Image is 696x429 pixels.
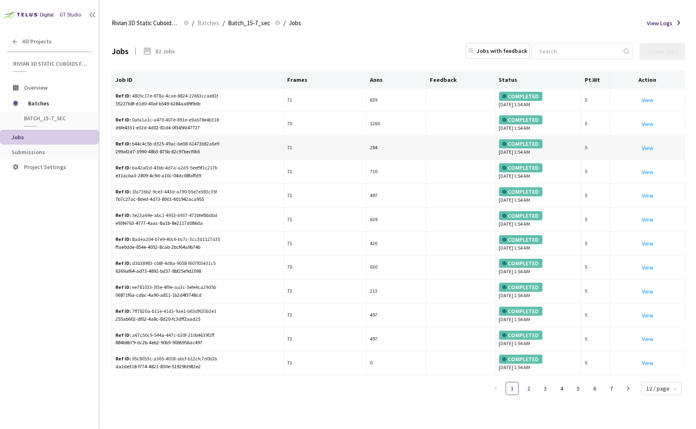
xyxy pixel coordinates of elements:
li: / [283,18,286,28]
div: 299af2d7-3990-48b3-875b-82c97becf0b5 [115,148,281,156]
a: 3 [539,382,552,395]
span: Project Settings [24,163,66,171]
td: 5 [581,112,610,136]
td: 5 [581,279,610,303]
td: 710 [367,160,427,184]
td: 71 [284,327,367,351]
a: View [642,359,653,367]
div: 884b8b79-dc2b-4eb2-90b9-9086956ac497 [115,339,281,347]
a: View [642,168,653,176]
button: left [489,382,502,395]
div: 95c8053c-a365-4038-abcf-b12cfc7d0b3b [115,355,221,363]
td: 71 [284,208,367,232]
td: 5 [581,184,610,208]
td: 5 [581,232,610,256]
a: View [642,312,653,319]
span: Submissions [12,148,45,156]
div: 06871f6a-cdbc-4a90-a811-1b2d4f3748cd [115,291,281,299]
div: e93fe763-4777-4aac-8a1b-8e2117d086da [115,219,281,227]
div: d6fe4331-e32d-4d02-81d4-0f345fd47727 [115,124,281,132]
div: 5e23a64e-abc1-4953-b937-473bfef8bdbd [115,212,221,219]
b: Ref ID: [115,260,131,266]
td: 70 [284,255,367,279]
td: 5 [581,88,610,112]
div: [DATE] 1:54 AM [499,331,578,348]
a: View [642,264,653,271]
td: 5 [581,208,610,232]
div: [DATE] 1:54 AM [499,283,578,300]
button: right [622,382,635,395]
td: 284 [367,136,427,160]
div: [DATE] 1:54 AM [499,355,578,372]
td: 639 [367,88,427,112]
td: 497 [367,184,427,208]
a: View [642,288,653,295]
b: Ref ID: [115,332,131,338]
div: COMPLETED [499,92,542,101]
div: [DATE] 1:54 AM [499,92,578,109]
span: Overview [24,84,48,91]
div: 6369af64-ad73-4892-bd37-8bf25e9d2098 [115,267,281,275]
th: Action [610,72,686,88]
span: Jobs [12,133,24,141]
td: 71 [284,279,367,303]
div: 82 Jobs [156,47,175,56]
td: 71 [284,160,367,184]
li: / [223,18,225,28]
a: 4 [556,382,568,395]
div: Jobs [112,45,129,57]
a: View [642,192,653,199]
div: COMPLETED [499,139,542,148]
li: Next Page [622,382,635,395]
div: 255ab602-df02-4a8c-8d20-fc3dff2aad25 [115,315,281,323]
b: Ref ID: [115,308,131,314]
div: 55227b8f-d1d0-40af-b549-6284aa89f9db [115,100,281,108]
li: 1 [506,382,519,395]
td: 5 [581,351,610,375]
div: [DATE] 1:54 AM [499,235,578,252]
b: Ref ID: [115,141,131,147]
td: 71 [284,351,367,375]
li: 4 [555,382,569,395]
div: COMPLETED [499,355,542,364]
td: 71 [284,184,367,208]
a: 2 [523,382,535,395]
span: All Projects [22,38,52,45]
div: [DATE] 1:54 AM [499,139,578,156]
a: View [642,120,653,128]
div: ee781033-3f3e-4f9e-aa3c-5efe4ca29d5b [115,284,221,291]
div: GT Studio [60,11,82,19]
td: 1260 [367,112,427,136]
b: Ref ID: [115,117,131,123]
div: e31acba3-2809-4c9d-a10c-04dc08faffd9 [115,172,281,180]
span: Batches [197,18,219,28]
a: View [642,216,653,223]
div: COMPLETED [499,187,542,196]
div: COMPLETED [499,163,542,172]
div: ffae0dde-854e-4052-8cab-2bcf64a9b74b [115,243,281,251]
a: View [642,144,653,152]
div: [DATE] 1:54 AM [499,187,578,204]
td: 0 [367,351,427,375]
td: 71 [284,232,367,256]
div: Jobs with feedback [477,46,527,55]
th: Feedback [427,72,495,88]
div: Create Jobs [647,48,678,55]
span: right [626,386,631,391]
div: 8adea204-b7e9-40c6-bc7c-3cc3d1127d35 [115,236,221,243]
td: 630 [367,255,427,279]
span: 12 / page [646,382,677,395]
span: View Logs [647,19,672,28]
span: left [493,386,498,391]
li: 3 [539,382,552,395]
div: d3b38983-cb8f-4d8a-9058-f607f03e31c5 [115,260,221,267]
input: Search [534,44,622,59]
div: [DATE] 1:54 AM [499,211,578,228]
a: Batches [196,18,221,27]
div: COMPLETED [499,259,542,268]
a: View [642,240,653,247]
td: 5 [581,255,610,279]
a: 7 [605,382,618,395]
span: Rivian 3D Static Cuboids fixed[2024-25] [112,18,179,28]
div: COMPLETED [499,235,542,244]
